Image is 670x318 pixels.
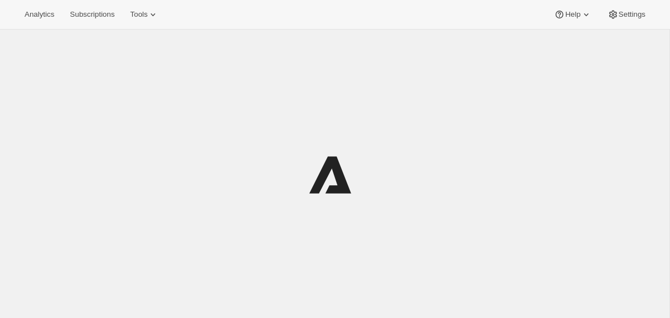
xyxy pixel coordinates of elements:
span: Analytics [25,10,54,19]
span: Help [565,10,580,19]
button: Analytics [18,7,61,22]
button: Tools [123,7,165,22]
span: Subscriptions [70,10,114,19]
button: Subscriptions [63,7,121,22]
button: Settings [601,7,652,22]
span: Settings [619,10,645,19]
span: Tools [130,10,147,19]
button: Help [547,7,598,22]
